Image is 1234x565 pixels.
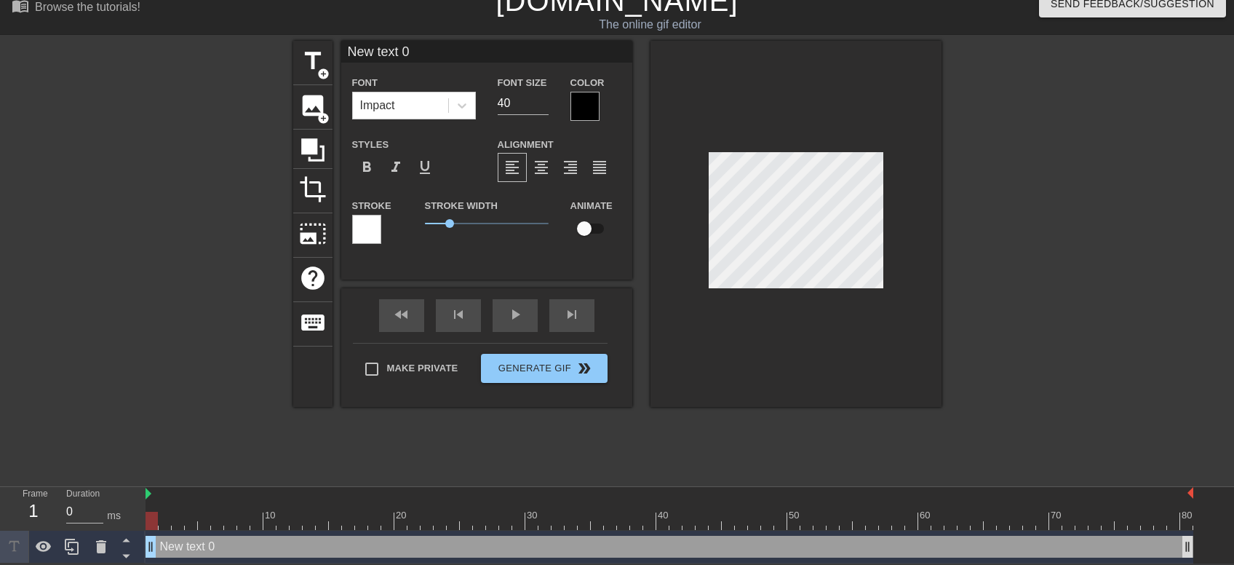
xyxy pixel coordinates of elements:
div: 10 [265,508,278,523]
div: Browse the tutorials! [35,1,140,13]
span: Generate Gif [487,360,601,377]
label: Font [352,76,378,90]
div: 60 [920,508,933,523]
span: format_bold [358,159,375,176]
div: 80 [1182,508,1195,523]
span: play_arrow [506,306,524,323]
div: 1 [23,498,44,524]
span: format_underline [416,159,434,176]
label: Animate [570,199,613,213]
span: skip_previous [450,306,467,323]
div: 50 [789,508,802,523]
span: format_align_center [533,159,550,176]
span: fast_rewind [393,306,410,323]
img: bound-end.png [1187,487,1193,499]
span: Make Private [387,361,458,376]
span: add_circle [317,112,330,125]
div: The online gif editor [418,16,881,33]
div: 40 [658,508,671,523]
div: ms [107,508,121,523]
label: Styles [352,138,389,152]
span: image [299,92,327,119]
label: Color [570,76,605,90]
span: help [299,264,327,292]
div: Impact [360,97,395,114]
div: 70 [1051,508,1064,523]
span: keyboard [299,309,327,336]
span: format_align_right [562,159,579,176]
span: drag_handle [1180,540,1195,554]
label: Stroke [352,199,391,213]
span: double_arrow [576,360,593,377]
span: title [299,47,327,75]
span: crop [299,175,327,203]
span: format_align_justify [591,159,608,176]
div: 30 [527,508,540,523]
div: Frame [12,487,55,529]
span: add_circle [317,68,330,80]
label: Font Size [498,76,547,90]
span: photo_size_select_large [299,220,327,248]
div: 20 [396,508,409,523]
label: Duration [66,490,100,499]
label: Stroke Width [425,199,498,213]
span: format_align_left [503,159,521,176]
button: Generate Gif [481,354,607,383]
span: drag_handle [143,540,158,554]
span: skip_next [563,306,581,323]
span: format_italic [387,159,405,176]
label: Alignment [498,138,554,152]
